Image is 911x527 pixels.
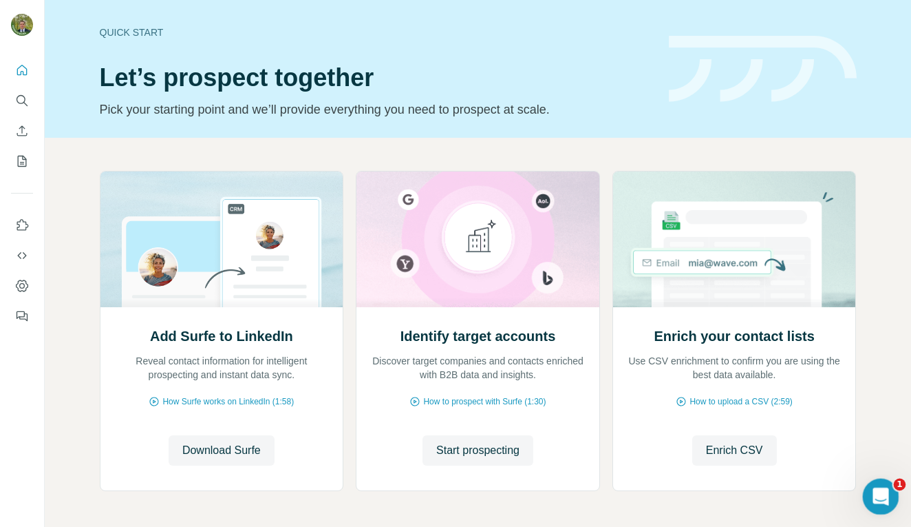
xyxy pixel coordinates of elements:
p: Discover target companies and contacts enriched with B2B data and insights. [370,354,586,382]
button: Quick start [11,58,33,83]
p: Pick your starting point and we’ll provide everything you need to prospect at scale. [100,100,652,119]
h1: Let’s prospect together [100,64,652,92]
button: Enrich CSV [692,435,777,466]
img: Enrich your contact lists [612,172,857,307]
p: Use CSV enrichment to confirm you are using the best data available. [627,354,842,382]
button: Use Surfe API [11,243,33,268]
span: How Surfe works on LinkedIn (1:58) [162,395,294,408]
button: My lists [11,149,33,174]
div: Quick start [100,25,652,39]
p: Reveal contact information for intelligent prospecting and instant data sync. [114,354,330,382]
button: Search [11,88,33,113]
img: Identify target accounts [356,172,600,307]
button: Download Surfe [169,435,275,466]
span: Enrich CSV [706,442,763,459]
img: banner [669,36,857,103]
span: How to upload a CSV (2:59) [689,395,792,408]
button: Dashboard [11,273,33,298]
span: 1 [894,479,906,491]
span: Start prospecting [436,442,519,459]
img: Add Surfe to LinkedIn [100,172,344,307]
span: Download Surfe [182,442,261,459]
h2: Enrich your contact lists [654,327,814,346]
span: How to prospect with Surfe (1:30) [423,395,546,408]
iframe: Intercom live chat [863,479,899,515]
button: Use Surfe on LinkedIn [11,213,33,238]
button: Feedback [11,304,33,329]
button: Enrich CSV [11,118,33,143]
button: Start prospecting [422,435,533,466]
h2: Identify target accounts [400,327,556,346]
h2: Add Surfe to LinkedIn [150,327,293,346]
img: Avatar [11,14,33,36]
